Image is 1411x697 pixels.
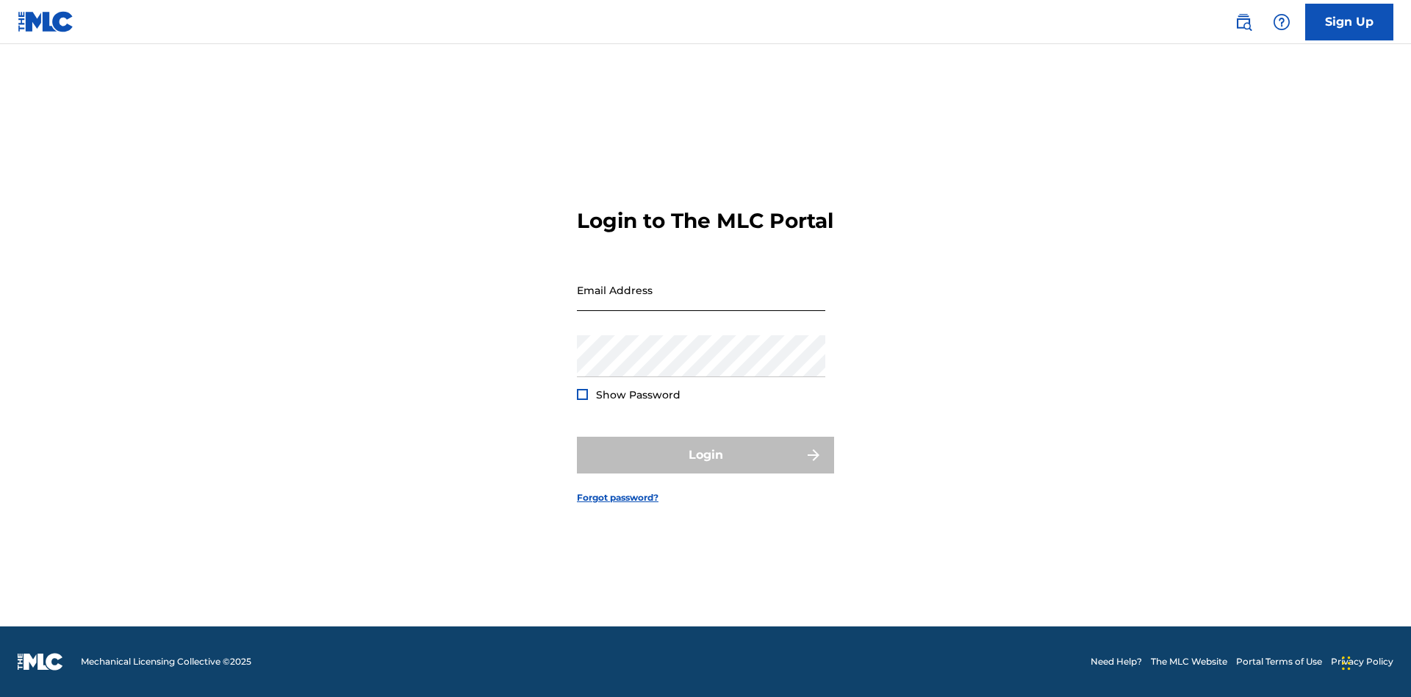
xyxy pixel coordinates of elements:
div: Help [1267,7,1296,37]
a: Privacy Policy [1331,655,1393,668]
div: Drag [1342,641,1351,685]
a: Need Help? [1091,655,1142,668]
a: The MLC Website [1151,655,1227,668]
img: MLC Logo [18,11,74,32]
span: Mechanical Licensing Collective © 2025 [81,655,251,668]
img: logo [18,653,63,671]
a: Sign Up [1305,4,1393,40]
a: Public Search [1229,7,1258,37]
span: Show Password [596,388,681,401]
img: help [1273,13,1290,31]
iframe: Chat Widget [1338,626,1411,697]
a: Forgot password? [577,491,658,504]
img: search [1235,13,1252,31]
a: Portal Terms of Use [1236,655,1322,668]
h3: Login to The MLC Portal [577,208,833,234]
